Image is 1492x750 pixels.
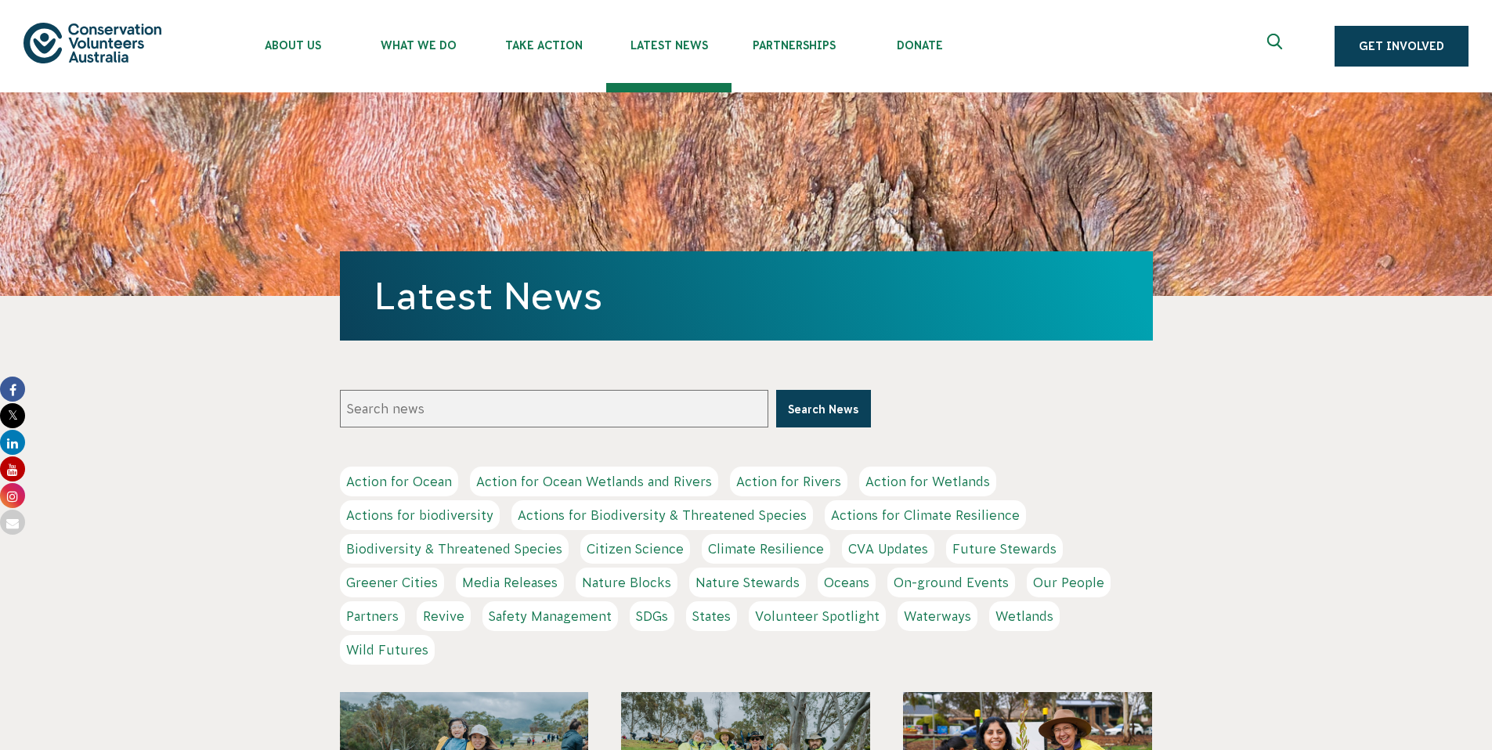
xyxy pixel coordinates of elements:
[374,275,602,317] a: Latest News
[825,500,1026,530] a: Actions for Climate Resilience
[730,467,847,496] a: Action for Rivers
[340,635,435,665] a: Wild Futures
[898,601,977,631] a: Waterways
[887,568,1015,597] a: On-ground Events
[842,534,934,564] a: CVA Updates
[576,568,677,597] a: Nature Blocks
[606,39,732,52] span: Latest News
[230,39,356,52] span: About Us
[580,534,690,564] a: Citizen Science
[417,601,471,631] a: Revive
[818,568,876,597] a: Oceans
[630,601,674,631] a: SDGs
[1027,568,1111,597] a: Our People
[340,467,458,496] a: Action for Ocean
[356,39,481,52] span: What We Do
[702,534,830,564] a: Climate Resilience
[776,390,871,427] button: Search News
[456,568,564,597] a: Media Releases
[340,390,768,427] input: Search news
[989,601,1060,631] a: Wetlands
[859,467,996,496] a: Action for Wetlands
[1267,34,1287,59] span: Expand search box
[1258,27,1295,65] button: Expand search box Close search box
[749,601,886,631] a: Volunteer Spotlight
[686,601,737,631] a: States
[470,467,718,496] a: Action for Ocean Wetlands and Rivers
[340,568,444,597] a: Greener Cities
[481,39,606,52] span: Take Action
[857,39,982,52] span: Donate
[340,534,569,564] a: Biodiversity & Threatened Species
[1335,26,1469,67] a: Get Involved
[732,39,857,52] span: Partnerships
[482,601,618,631] a: Safety Management
[511,500,813,530] a: Actions for Biodiversity & Threatened Species
[689,568,806,597] a: Nature Stewards
[23,23,161,63] img: logo.svg
[946,534,1063,564] a: Future Stewards
[340,500,500,530] a: Actions for biodiversity
[340,601,405,631] a: Partners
